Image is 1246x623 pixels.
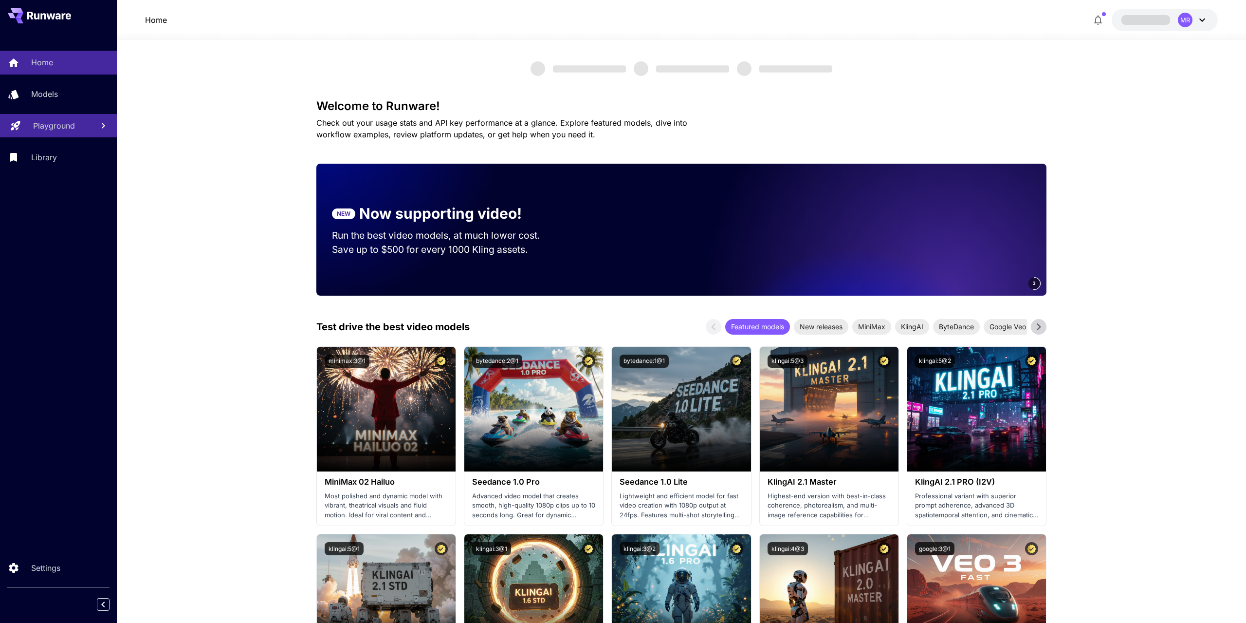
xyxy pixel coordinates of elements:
p: Save up to $500 for every 1000 Kling assets. [332,243,559,257]
button: klingai:5@1 [325,542,364,555]
div: Collapse sidebar [104,596,117,613]
p: Library [31,151,57,163]
nav: breadcrumb [145,14,167,26]
p: Advanced video model that creates smooth, high-quality 1080p clips up to 10 seconds long. Great f... [472,491,595,520]
p: Models [31,88,58,100]
button: bytedance:1@1 [620,355,669,368]
p: Test drive the best video models [316,320,470,334]
button: Certified Model – Vetted for best performance and includes a commercial license. [1025,542,1038,555]
button: Certified Model – Vetted for best performance and includes a commercial license. [730,355,743,368]
div: Google Veo [984,319,1032,335]
span: Google Veo [984,321,1032,332]
p: NEW [337,209,350,218]
div: ByteDance [933,319,980,335]
div: Featured models [725,319,790,335]
button: MR [1112,9,1218,31]
img: alt [612,347,751,472]
span: MiniMax [852,321,891,332]
h3: Welcome to Runware! [316,99,1046,113]
p: Playground [33,120,75,132]
p: Settings [31,562,60,574]
span: 3 [1033,280,1036,287]
span: Featured models [725,321,790,332]
a: Home [145,14,167,26]
p: Run the best video models, at much lower cost. [332,228,559,243]
h3: Seedance 1.0 Lite [620,477,743,487]
span: KlingAI [895,321,929,332]
button: Certified Model – Vetted for best performance and includes a commercial license. [435,355,448,368]
button: Certified Model – Vetted for best performance and includes a commercial license. [1025,355,1038,368]
img: alt [464,347,603,472]
button: Certified Model – Vetted for best performance and includes a commercial license. [582,355,595,368]
button: Certified Model – Vetted for best performance and includes a commercial license. [730,542,743,555]
img: alt [760,347,898,472]
h3: MiniMax 02 Hailuo [325,477,448,487]
div: New releases [794,319,848,335]
button: klingai:5@2 [915,355,955,368]
img: alt [317,347,456,472]
p: Now supporting video! [359,203,522,225]
button: minimax:3@1 [325,355,369,368]
button: Certified Model – Vetted for best performance and includes a commercial license. [582,542,595,555]
p: Professional variant with superior prompt adherence, advanced 3D spatiotemporal attention, and ci... [915,491,1038,520]
p: Lightweight and efficient model for fast video creation with 1080p output at 24fps. Features mult... [620,491,743,520]
button: klingai:3@2 [620,542,660,555]
span: ByteDance [933,321,980,332]
p: Highest-end version with best-in-class coherence, photorealism, and multi-image reference capabil... [768,491,891,520]
h3: KlingAI 2.1 Master [768,477,891,487]
button: google:3@1 [915,542,954,555]
button: bytedance:2@1 [472,355,522,368]
span: Check out your usage stats and API key performance at a glance. Explore featured models, dive int... [316,118,687,139]
button: klingai:4@3 [768,542,808,555]
span: New releases [794,321,848,332]
p: Most polished and dynamic model with vibrant, theatrical visuals and fluid motion. Ideal for vira... [325,491,448,520]
h3: Seedance 1.0 Pro [472,477,595,487]
button: klingai:3@1 [472,542,511,555]
button: Certified Model – Vetted for best performance and includes a commercial license. [435,542,448,555]
button: Certified Model – Vetted for best performance and includes a commercial license. [878,355,891,368]
img: alt [907,347,1046,472]
button: Certified Model – Vetted for best performance and includes a commercial license. [878,542,891,555]
div: KlingAI [895,319,929,335]
div: MR [1178,13,1192,27]
div: MiniMax [852,319,891,335]
button: Collapse sidebar [97,598,110,611]
button: klingai:5@3 [768,355,807,368]
h3: KlingAI 2.1 PRO (I2V) [915,477,1038,487]
p: Home [31,57,53,68]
